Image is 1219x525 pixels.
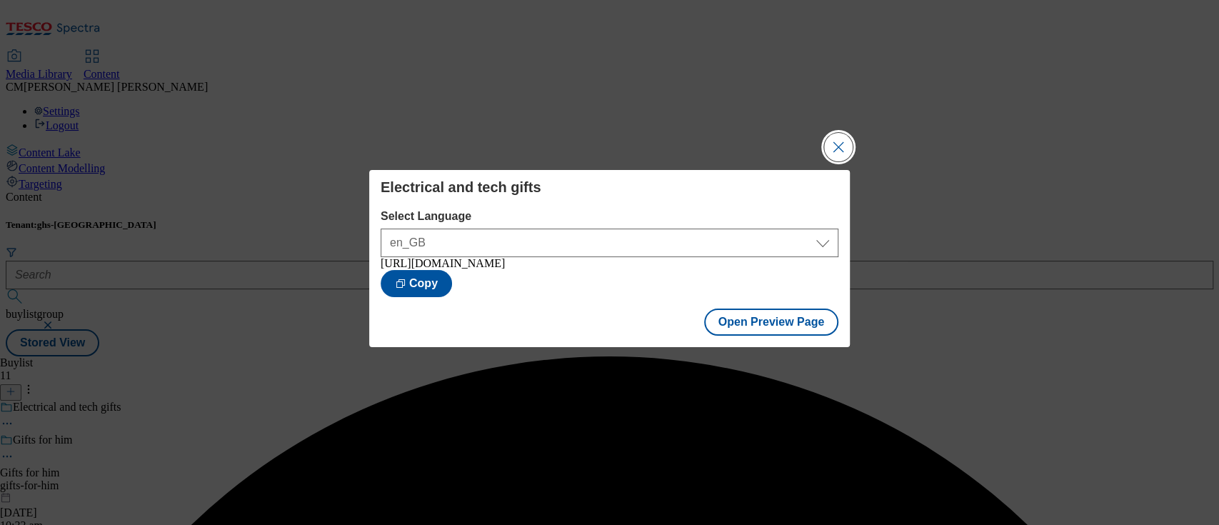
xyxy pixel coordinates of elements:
label: Select Language [381,210,838,223]
div: [URL][DOMAIN_NAME] [381,257,838,270]
h4: Electrical and tech gifts [381,179,838,196]
button: Open Preview Page [704,309,839,336]
div: Modal [369,170,850,347]
button: Close Modal [824,133,853,161]
button: Copy [381,270,452,297]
